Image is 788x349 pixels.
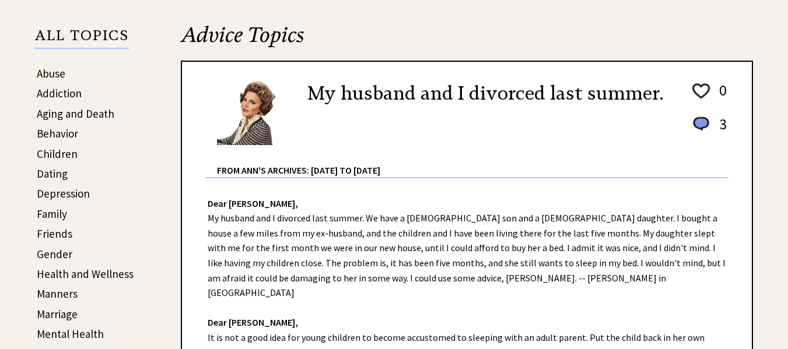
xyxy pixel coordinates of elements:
[37,307,78,321] a: Marriage
[37,86,82,100] a: Addiction
[35,29,129,49] p: ALL TOPICS
[217,146,729,177] div: From Ann's Archives: [DATE] to [DATE]
[181,21,753,61] h2: Advice Topics
[37,267,134,281] a: Health and Wellness
[37,66,65,80] a: Abuse
[37,207,67,221] a: Family
[37,327,104,341] a: Mental Health
[37,227,72,241] a: Friends
[37,247,72,261] a: Gender
[37,107,114,121] a: Aging and Death
[37,287,78,301] a: Manners
[691,115,712,133] img: message_round%201.png
[208,316,298,328] strong: Dear [PERSON_NAME],
[713,114,727,145] td: 3
[307,79,663,107] h2: My husband and I divorced last summer.
[37,126,78,140] a: Behavior
[37,186,90,200] a: Depression
[208,198,298,209] strong: Dear [PERSON_NAME],
[37,147,78,161] a: Children
[217,79,290,145] img: Ann6%20v2%20small.png
[691,81,712,101] img: heart_outline%201.png
[713,80,727,113] td: 0
[37,167,68,181] a: Dating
